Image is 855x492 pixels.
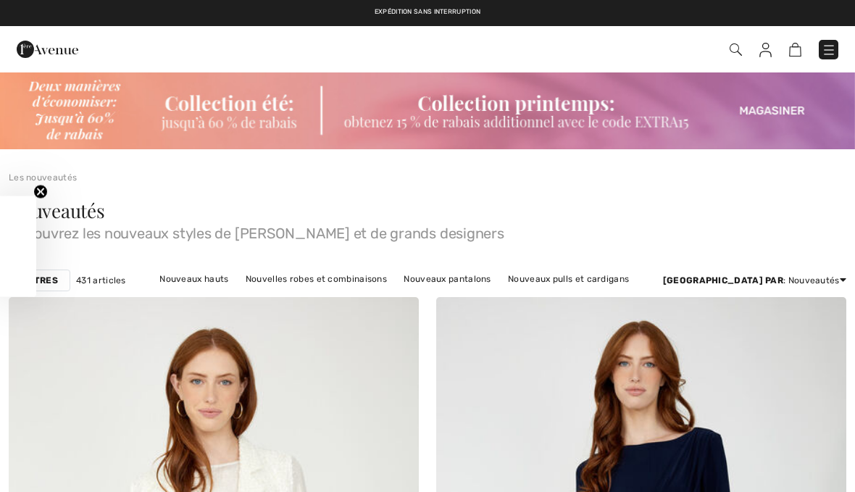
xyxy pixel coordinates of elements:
a: 1ère Avenue [17,41,78,55]
a: Nouvelles robes et combinaisons [238,270,394,288]
a: Les nouveautés [9,172,77,183]
a: Nouveaux pantalons [396,270,498,288]
a: Nouvelles jupes [342,288,424,307]
span: Nouveautés [9,198,105,223]
a: Nouveaux pulls et cardigans [501,270,636,288]
img: 1ère Avenue [17,35,78,64]
a: Nouvelles vestes et blazers [207,288,340,307]
span: Découvrez les nouveaux styles de [PERSON_NAME] et de grands designers [9,220,846,241]
button: Close teaser [33,184,48,199]
a: Nouveaux hauts [152,270,235,288]
strong: Filtres [21,274,58,287]
a: Nouveaux vêtements d'extérieur [426,288,582,307]
img: Panier d'achat [789,43,801,57]
strong: [GEOGRAPHIC_DATA] par [663,275,783,285]
span: 431 articles [76,274,126,287]
img: Recherche [730,43,742,56]
img: Menu [822,43,836,57]
div: : Nouveautés [663,274,846,287]
img: Mes infos [759,43,772,57]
